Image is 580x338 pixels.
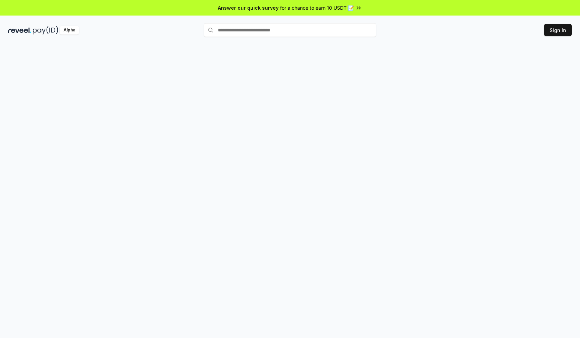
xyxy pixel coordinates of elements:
[280,4,354,11] span: for a chance to earn 10 USDT 📝
[218,4,279,11] span: Answer our quick survey
[60,26,79,35] div: Alpha
[33,26,58,35] img: pay_id
[544,24,572,36] button: Sign In
[8,26,31,35] img: reveel_dark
